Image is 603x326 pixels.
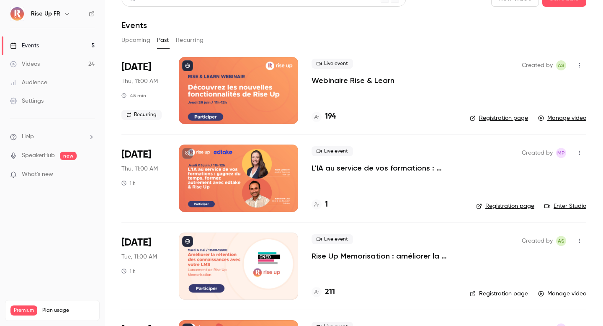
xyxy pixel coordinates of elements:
[312,199,328,210] a: 1
[558,236,564,246] span: AS
[42,307,94,314] span: Plan usage
[22,151,55,160] a: SpeakerHub
[22,170,53,179] span: What's new
[31,10,60,18] h6: Rise Up FR
[557,148,565,158] span: MP
[325,111,336,122] h4: 194
[522,236,553,246] span: Created by
[121,34,150,47] button: Upcoming
[522,60,553,70] span: Created by
[538,114,586,122] a: Manage video
[121,145,165,212] div: Jun 5 Thu, 11:00 AM (Europe/Paris)
[121,148,151,161] span: [DATE]
[312,287,335,298] a: 211
[556,60,566,70] span: Aliocha Segard
[544,202,586,210] a: Enter Studio
[121,110,162,120] span: Recurring
[85,171,95,179] iframe: Noticeable Trigger
[121,92,146,99] div: 45 min
[121,268,136,274] div: 1 h
[556,236,566,246] span: Aliocha Segard
[10,305,37,316] span: Premium
[312,146,353,156] span: Live event
[312,111,336,122] a: 194
[558,60,564,70] span: AS
[22,132,34,141] span: Help
[10,97,44,105] div: Settings
[325,199,328,210] h4: 1
[556,148,566,158] span: Morgane Philbert
[121,233,165,300] div: May 6 Tue, 11:00 AM (Europe/Paris)
[121,253,157,261] span: Tue, 11:00 AM
[312,163,463,173] a: L’IA au service de vos formations : gagnez du temps, formez autrement avec edtake & Rise Up
[476,202,534,210] a: Registration page
[121,77,158,85] span: Thu, 11:00 AM
[176,34,204,47] button: Recurring
[121,180,136,186] div: 1 h
[10,78,47,87] div: Audience
[522,148,553,158] span: Created by
[121,165,158,173] span: Thu, 11:00 AM
[470,290,528,298] a: Registration page
[121,20,147,30] h1: Events
[470,114,528,122] a: Registration page
[312,251,456,261] a: Rise Up Memorisation : améliorer la rétention des connaissances avec votre LMS
[312,59,353,69] span: Live event
[325,287,335,298] h4: 211
[10,132,95,141] li: help-dropdown-opener
[157,34,169,47] button: Past
[121,60,151,74] span: [DATE]
[10,7,24,21] img: Rise Up FR
[312,234,353,244] span: Live event
[10,41,39,50] div: Events
[121,57,165,124] div: Jun 26 Thu, 11:00 AM (Europe/Paris)
[538,290,586,298] a: Manage video
[312,75,394,85] a: Webinaire Rise & Learn
[60,152,77,160] span: new
[10,60,40,68] div: Videos
[121,236,151,249] span: [DATE]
